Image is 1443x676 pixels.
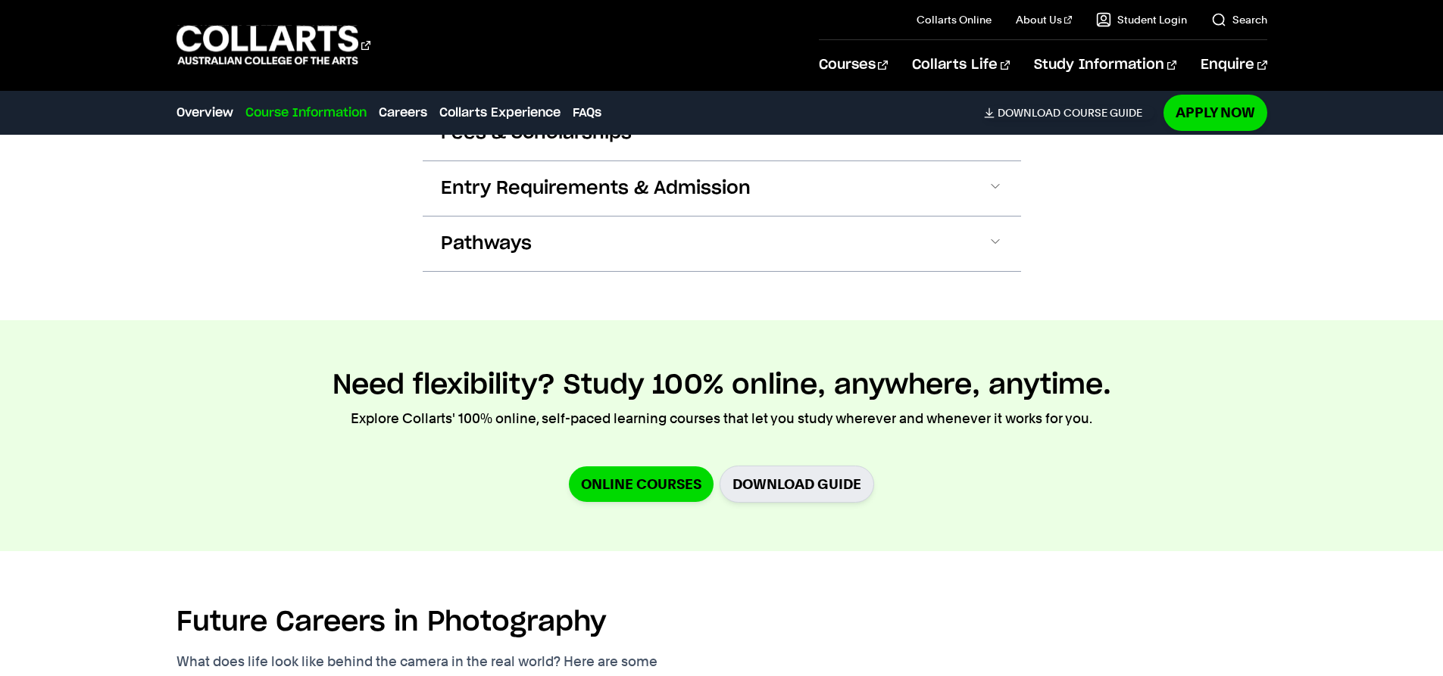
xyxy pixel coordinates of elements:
[423,161,1021,216] button: Entry Requirements & Admission
[1034,40,1176,90] a: Study Information
[176,104,233,122] a: Overview
[720,466,874,503] a: Download Guide
[245,104,367,122] a: Course Information
[441,232,532,256] span: Pathways
[569,466,714,502] a: Online Courses
[1211,12,1267,27] a: Search
[1016,12,1072,27] a: About Us
[819,40,888,90] a: Courses
[176,606,606,639] h2: Future Careers in Photography
[912,40,1010,90] a: Collarts Life
[176,23,370,67] div: Go to homepage
[333,369,1111,402] h2: Need flexibility? Study 100% online, anywhere, anytime.
[423,217,1021,271] button: Pathways
[439,104,561,122] a: Collarts Experience
[917,12,992,27] a: Collarts Online
[441,176,751,201] span: Entry Requirements & Admission
[351,408,1092,429] p: Explore Collarts' 100% online, self-paced learning courses that let you study wherever and whenev...
[1096,12,1187,27] a: Student Login
[984,106,1154,120] a: DownloadCourse Guide
[998,106,1060,120] span: Download
[573,104,601,122] a: FAQs
[1163,95,1267,130] a: Apply Now
[379,104,427,122] a: Careers
[1201,40,1267,90] a: Enquire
